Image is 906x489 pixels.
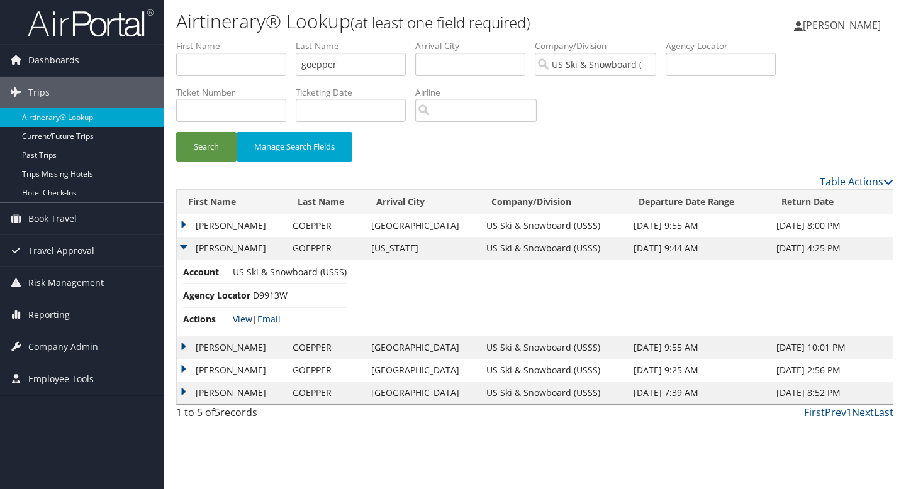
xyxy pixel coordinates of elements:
a: View [233,313,252,325]
label: Company/Division [535,40,666,52]
td: GOEPPER [286,336,366,359]
td: [PERSON_NAME] [177,237,286,260]
th: First Name: activate to sort column ascending [177,190,286,214]
div: 1 to 5 of records [176,405,342,426]
td: [GEOGRAPHIC_DATA] [365,382,480,404]
td: GOEPPER [286,214,366,237]
a: First [804,405,825,419]
td: [DATE] 7:39 AM [627,382,769,404]
th: Company/Division [480,190,627,214]
label: Last Name [296,40,415,52]
span: Company Admin [28,331,98,363]
td: [DATE] 2:56 PM [770,359,893,382]
a: [PERSON_NAME] [794,6,893,44]
label: Ticketing Date [296,86,415,99]
span: Account [183,265,230,279]
td: [PERSON_NAME] [177,214,286,237]
span: Actions [183,312,230,326]
td: GOEPPER [286,359,366,382]
td: US Ski & Snowboard (USSS) [480,359,627,382]
span: Travel Approval [28,235,94,266]
span: Dashboards [28,45,79,76]
label: Arrival City [415,40,535,52]
td: [GEOGRAPHIC_DATA] [365,214,480,237]
th: Last Name: activate to sort column ascending [286,190,366,214]
span: Book Travel [28,203,77,234]
span: [PERSON_NAME] [803,18,881,32]
td: [DATE] 10:01 PM [770,336,893,359]
th: Arrival City: activate to sort column ascending [365,190,480,214]
a: 1 [846,405,852,419]
td: US Ski & Snowboard (USSS) [480,237,627,260]
td: US Ski & Snowboard (USSS) [480,214,627,237]
span: | [233,313,281,325]
td: US Ski & Snowboard (USSS) [480,382,627,404]
span: Agency Locator [183,288,250,302]
label: First Name [176,40,296,52]
span: 5 [215,405,220,419]
a: Next [852,405,874,419]
td: [DATE] 4:25 PM [770,237,893,260]
td: [PERSON_NAME] [177,359,286,382]
td: [DATE] 9:25 AM [627,359,769,382]
a: Email [257,313,281,325]
a: Prev [825,405,846,419]
td: [DATE] 9:55 AM [627,336,769,359]
td: [US_STATE] [365,237,480,260]
th: Departure Date Range: activate to sort column ascending [627,190,769,214]
span: Trips [28,77,50,108]
td: GOEPPER [286,382,366,404]
td: [DATE] 9:55 AM [627,214,769,237]
td: [PERSON_NAME] [177,336,286,359]
label: Airline [415,86,546,99]
span: D9913W [253,289,288,301]
td: GOEPPER [286,237,366,260]
span: Risk Management [28,267,104,299]
td: [PERSON_NAME] [177,382,286,404]
a: Table Actions [820,175,893,189]
td: [DATE] 8:52 PM [770,382,893,404]
button: Search [176,132,237,162]
td: [DATE] 8:00 PM [770,214,893,237]
span: US Ski & Snowboard (USSS) [233,266,347,278]
span: Reporting [28,299,70,331]
td: [DATE] 9:44 AM [627,237,769,260]
span: Employee Tools [28,363,94,395]
label: Agency Locator [666,40,785,52]
button: Manage Search Fields [237,132,352,162]
h1: Airtinerary® Lookup [176,8,654,35]
td: [GEOGRAPHIC_DATA] [365,336,480,359]
td: US Ski & Snowboard (USSS) [480,336,627,359]
th: Return Date: activate to sort column ascending [770,190,893,214]
small: (at least one field required) [350,12,530,33]
a: Last [874,405,893,419]
td: [GEOGRAPHIC_DATA] [365,359,480,382]
img: airportal-logo.png [28,8,154,38]
label: Ticket Number [176,86,296,99]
